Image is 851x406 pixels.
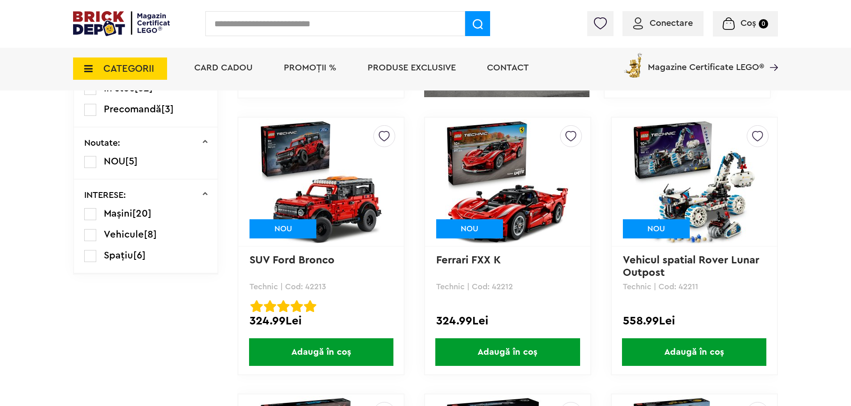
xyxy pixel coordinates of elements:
a: Contact [487,63,529,72]
span: Precomandă [104,104,161,114]
img: SUV Ford Bronco [259,119,384,244]
img: Evaluare cu stele [304,300,316,312]
div: NOU [250,219,316,238]
span: Mașini [104,209,132,218]
a: Magazine Certificate LEGO® [764,51,778,60]
span: Conectare [650,19,693,28]
a: Adaugă în coș [425,338,590,366]
span: NOU [104,156,125,166]
div: 558.99Lei [623,315,766,327]
a: Adaugă în coș [612,338,777,366]
span: [3] [161,104,174,114]
p: Noutate: [84,139,120,148]
span: Spațiu [104,250,133,260]
span: CATEGORII [103,64,154,74]
img: Ferrari FXX K [445,119,570,244]
a: SUV Ford Bronco [250,255,335,266]
span: [6] [133,250,146,260]
p: Technic | Cod: 42212 [436,283,579,291]
span: [20] [132,209,151,218]
span: Vehicule [104,230,144,239]
span: [8] [144,230,157,239]
a: Produse exclusive [368,63,456,72]
span: Adaugă în coș [249,338,393,366]
div: 324.99Lei [250,315,393,327]
img: Evaluare cu stele [290,300,303,312]
p: Technic | Cod: 42211 [623,283,766,291]
span: Adaugă în coș [435,338,580,366]
a: Card Cadou [194,63,253,72]
a: Ferrari FXX K [436,255,501,266]
div: NOU [623,219,690,238]
span: [5] [125,156,138,166]
span: Magazine Certificate LEGO® [648,51,764,72]
a: Vehicul spatial Rover Lunar Outpost [623,255,762,278]
span: Coș [741,19,756,28]
small: 0 [759,19,768,29]
img: Evaluare cu stele [264,300,276,312]
a: PROMOȚII % [284,63,336,72]
img: Evaluare cu stele [277,300,290,312]
p: INTERESE: [84,191,126,200]
p: Technic | Cod: 42213 [250,283,393,291]
div: 324.99Lei [436,315,579,327]
img: Evaluare cu stele [250,300,263,312]
span: Adaugă în coș [622,338,766,366]
a: Conectare [633,19,693,28]
img: Vehicul spatial Rover Lunar Outpost [632,119,757,244]
a: Adaugă în coș [238,338,404,366]
div: NOU [436,219,503,238]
